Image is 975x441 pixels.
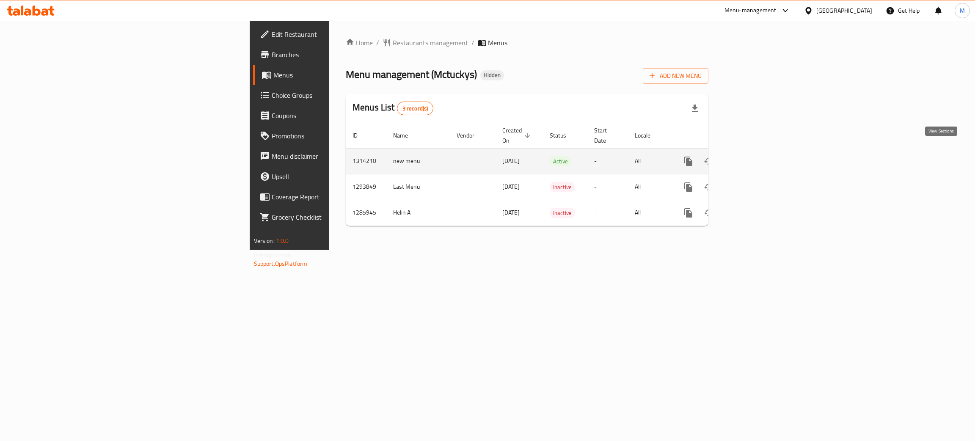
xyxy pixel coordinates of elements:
[386,148,450,174] td: new menu
[502,155,520,166] span: [DATE]
[397,102,434,115] div: Total records count
[386,200,450,226] td: Helin A
[353,130,369,141] span: ID
[253,85,413,105] a: Choice Groups
[587,200,628,226] td: -
[346,38,708,48] nav: breadcrumb
[253,187,413,207] a: Coverage Report
[628,148,672,174] td: All
[643,68,708,84] button: Add New Menu
[272,151,406,161] span: Menu disclaimer
[678,151,699,171] button: more
[502,125,533,146] span: Created On
[393,38,468,48] span: Restaurants management
[253,24,413,44] a: Edit Restaurant
[678,203,699,223] button: more
[550,182,575,192] span: Inactive
[272,29,406,39] span: Edit Restaurant
[253,166,413,187] a: Upsell
[272,192,406,202] span: Coverage Report
[386,174,450,200] td: Last Menu
[650,71,702,81] span: Add New Menu
[502,181,520,192] span: [DATE]
[699,203,719,223] button: Change Status
[346,123,766,226] table: enhanced table
[724,6,777,16] div: Menu-management
[471,38,474,48] li: /
[276,235,289,246] span: 1.0.0
[550,208,575,218] span: Inactive
[273,70,406,80] span: Menus
[272,212,406,222] span: Grocery Checklist
[635,130,661,141] span: Locale
[628,174,672,200] td: All
[253,207,413,227] a: Grocery Checklist
[393,130,419,141] span: Name
[550,157,571,166] span: Active
[587,148,628,174] td: -
[254,250,293,261] span: Get support on:
[253,44,413,65] a: Branches
[254,235,275,246] span: Version:
[272,110,406,121] span: Coupons
[502,207,520,218] span: [DATE]
[672,123,766,149] th: Actions
[685,98,705,119] div: Export file
[253,126,413,146] a: Promotions
[383,38,468,48] a: Restaurants management
[480,72,504,79] span: Hidden
[253,65,413,85] a: Menus
[816,6,872,15] div: [GEOGRAPHIC_DATA]
[960,6,965,15] span: M
[550,130,577,141] span: Status
[550,156,571,166] div: Active
[397,105,433,113] span: 3 record(s)
[253,105,413,126] a: Coupons
[254,258,308,269] a: Support.OpsPlatform
[699,151,719,171] button: Change Status
[272,90,406,100] span: Choice Groups
[272,131,406,141] span: Promotions
[678,177,699,197] button: more
[253,146,413,166] a: Menu disclaimer
[272,50,406,60] span: Branches
[628,200,672,226] td: All
[457,130,485,141] span: Vendor
[594,125,618,146] span: Start Date
[353,101,433,115] h2: Menus List
[488,38,507,48] span: Menus
[480,70,504,80] div: Hidden
[587,174,628,200] td: -
[272,171,406,182] span: Upsell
